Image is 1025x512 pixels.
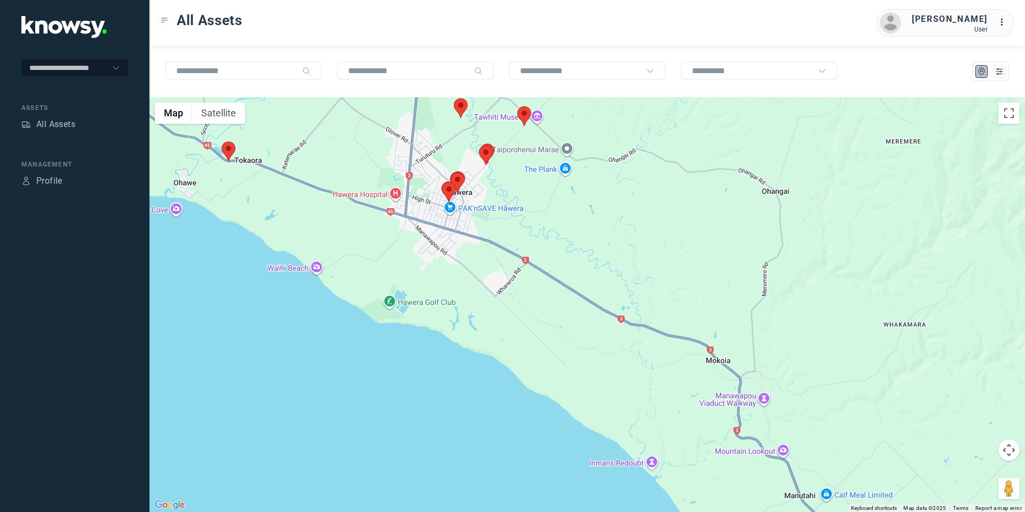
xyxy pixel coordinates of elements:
img: Application Logo [21,16,107,38]
button: Show street map [155,103,192,124]
a: ProfileProfile [21,175,62,187]
button: Keyboard shortcuts [851,505,897,512]
div: Toggle Menu [161,17,168,24]
div: Search [474,67,483,75]
div: List [995,67,1004,76]
div: Assets [21,120,31,129]
a: Report a map error [975,505,1022,511]
div: Management [21,160,128,169]
button: Show satellite imagery [192,103,245,124]
div: [PERSON_NAME] [912,13,988,26]
div: Search [302,67,311,75]
img: Google [152,498,187,512]
div: : [998,16,1011,29]
div: User [912,26,988,33]
img: avatar.png [880,12,901,34]
button: Map camera controls [998,439,1020,461]
div: All Assets [36,118,75,131]
a: AssetsAll Assets [21,118,75,131]
a: Open this area in Google Maps (opens a new window) [152,498,187,512]
div: Assets [21,103,128,113]
a: Terms (opens in new tab) [953,505,969,511]
div: : [998,16,1011,30]
span: Map data ©2025 [903,505,947,511]
tspan: ... [999,18,1010,26]
button: Drag Pegman onto the map to open Street View [998,478,1020,499]
div: Profile [21,176,31,186]
div: Profile [36,175,62,187]
span: All Assets [177,11,242,30]
button: Toggle fullscreen view [998,103,1020,124]
div: Map [977,67,987,76]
